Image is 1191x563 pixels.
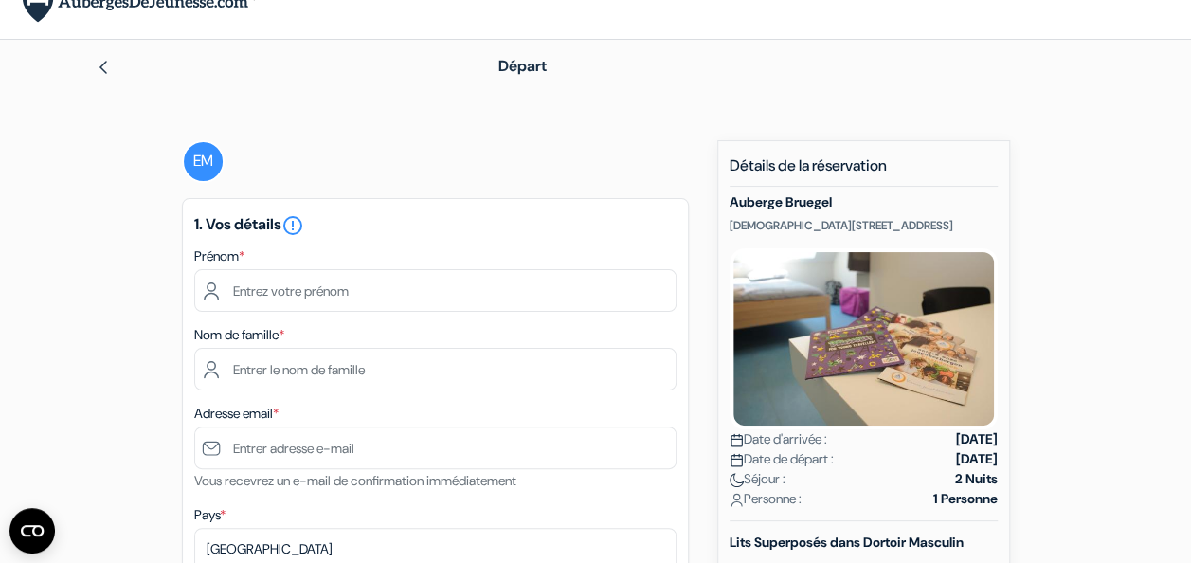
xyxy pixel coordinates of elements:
input: Entrer adresse e-mail [194,427,677,469]
input: Entrez votre prénom [194,269,677,312]
div: em [182,140,225,183]
label: Pays [194,505,226,525]
p: [DEMOGRAPHIC_DATA][STREET_ADDRESS] [730,218,998,233]
span: Date d'arrivée : [730,429,827,449]
b: Lits Superposés dans Dortoir Masculin [730,534,964,551]
img: moon.svg [730,473,744,487]
button: Ouvrir le widget CMP [9,508,55,554]
span: Séjour : [730,469,785,489]
a: error_outline [281,214,304,234]
strong: 1 Personne [933,489,998,509]
label: Prénom [194,246,244,266]
strong: 2 Nuits [955,469,998,489]
span: Personne : [730,489,802,509]
h5: Détails de la réservation [730,156,998,187]
input: Entrer le nom de famille [194,348,677,390]
label: Nom de famille [194,325,284,345]
img: calendar.svg [730,433,744,447]
img: calendar.svg [730,453,744,467]
img: user_icon.svg [730,493,744,507]
h5: 1. Vos détails [194,214,677,237]
span: Départ [498,56,547,76]
i: error_outline [281,214,304,237]
img: left_arrow.svg [96,60,111,75]
strong: [DATE] [956,449,998,469]
label: Adresse email [194,404,279,424]
span: Date de départ : [730,449,834,469]
h5: Auberge Bruegel [730,194,998,210]
strong: [DATE] [956,429,998,449]
small: Vous recevrez un e-mail de confirmation immédiatement [194,472,516,489]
